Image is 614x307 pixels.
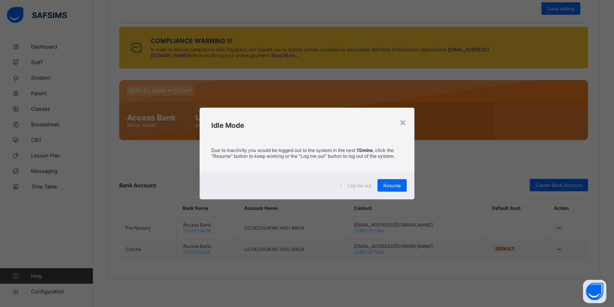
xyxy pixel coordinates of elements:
[347,183,371,188] span: Log me out
[583,280,606,303] button: Open asap
[357,147,373,153] strong: 15mins
[211,147,403,159] p: Due to inactivity you would be logged out to the system in the next , click the "Resume" button t...
[211,121,403,129] h2: Idle Mode
[383,183,401,188] span: Resume
[399,115,407,129] div: ×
